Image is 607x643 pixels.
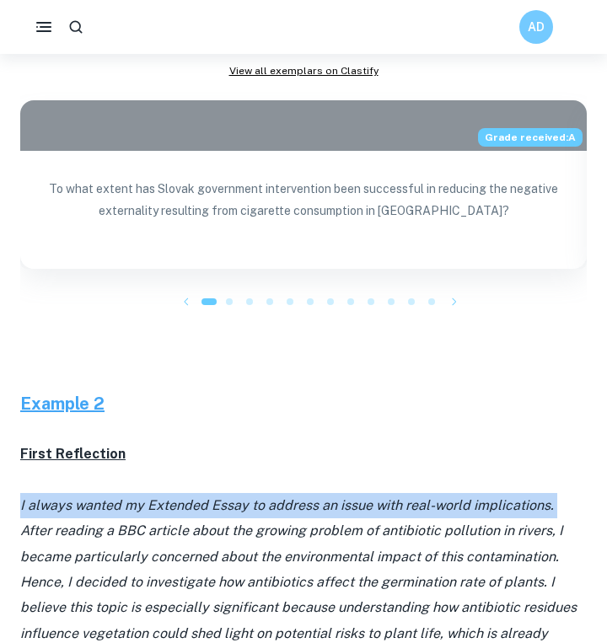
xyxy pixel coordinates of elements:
a: Blog exemplar: To what extent has Slovak government intGrade received:ATo what extent has Slovak ... [20,100,587,269]
u: Example 2 [20,394,105,414]
p: To what extent has Slovak government intervention been successful in reducing the negative extern... [34,178,573,252]
h6: AD [527,18,546,36]
a: View all exemplars on Clastify [20,63,587,78]
button: AD [519,10,553,44]
u: First Reflection [20,446,126,462]
span: Grade received: A [478,128,583,147]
